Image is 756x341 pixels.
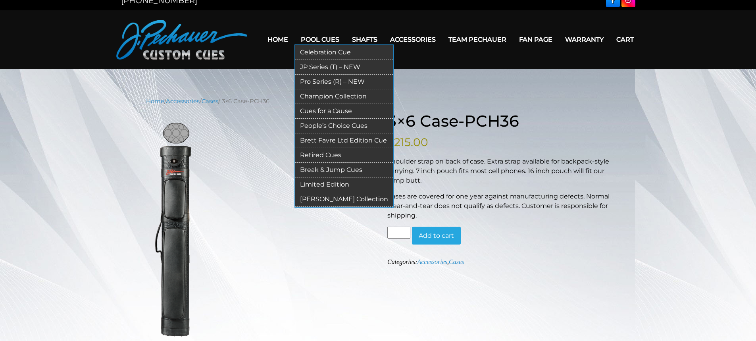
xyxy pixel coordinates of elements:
[166,98,200,105] a: Accessories
[146,121,202,340] img: 3x6HorizontalSm-1010x168.png
[384,29,442,50] a: Accessories
[295,133,393,148] a: Brett Favre Ltd Edition Cue
[295,104,393,119] a: Cues for a Cause
[346,29,384,50] a: Shafts
[417,258,447,265] a: Accessories
[202,98,218,105] a: Cases
[387,192,610,220] p: Cases are covered for one year against manufacturing defects. Normal wear-and-tear does not quali...
[295,177,393,192] a: Limited Edition
[442,29,513,50] a: Team Pechauer
[387,258,464,265] span: Categories: ,
[294,29,346,50] a: Pool Cues
[559,29,610,50] a: Warranty
[261,29,294,50] a: Home
[295,89,393,104] a: Champion Collection
[116,20,247,60] img: Pechauer Custom Cues
[610,29,640,50] a: Cart
[295,163,393,177] a: Break & Jump Cues
[387,157,610,185] p: Shoulder strap on back of case. Extra strap available for backpack-style carrying. 7 inch pouch f...
[295,148,393,163] a: Retired Cues
[412,227,461,245] button: Add to cart
[146,98,164,105] a: Home
[449,258,464,265] a: Cases
[295,45,393,60] a: Celebration Cue
[513,29,559,50] a: Fan Page
[387,135,428,149] bdi: 215.00
[146,97,610,106] nav: Breadcrumb
[387,227,410,239] input: Product quantity
[295,60,393,75] a: JP Series (T) – NEW
[295,119,393,133] a: People’s Choice Cues
[387,112,610,131] h1: 3×6 Case-PCH36
[295,192,393,207] a: [PERSON_NAME] Collection
[295,75,393,89] a: Pro Series (R) – NEW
